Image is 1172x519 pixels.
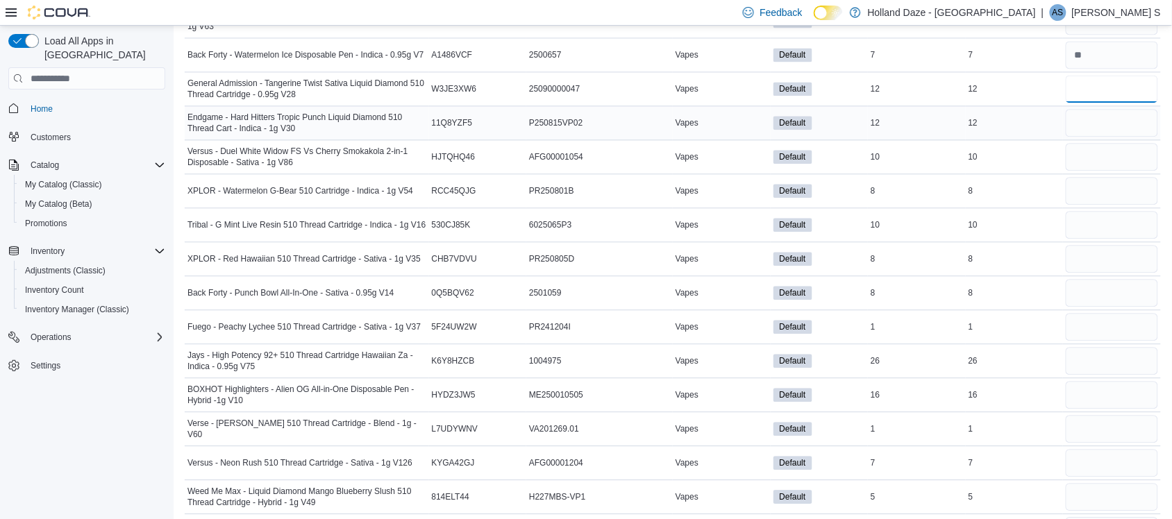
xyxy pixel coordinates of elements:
[8,92,165,411] nav: Complex example
[3,327,171,347] button: Operations
[780,83,806,95] span: Default
[773,354,812,368] span: Default
[14,280,171,300] button: Inventory Count
[25,129,76,146] a: Customers
[432,83,477,94] span: W3JE3XW6
[25,101,58,117] a: Home
[773,490,812,504] span: Default
[868,420,966,437] div: 1
[3,241,171,261] button: Inventory
[19,282,165,298] span: Inventory Count
[187,418,426,440] span: Verse - [PERSON_NAME] 510 Thread Cartridge - Blend - 1g - V60
[868,352,966,369] div: 26
[31,332,72,343] span: Operations
[187,350,426,372] span: Jays - High Potency 92+ 510 Thread Cartridge Hawaiian Za - Indica - 0.95g V75
[780,151,806,163] span: Default
[526,148,673,165] div: AFG00001054
[780,457,806,469] span: Default
[780,355,806,367] span: Default
[526,352,673,369] div: 1004975
[19,301,135,318] a: Inventory Manager (Classic)
[868,4,1036,21] p: Holland Daze - [GEOGRAPHIC_DATA]
[25,243,165,259] span: Inventory
[187,321,421,332] span: Fuego - Peachy Lychee 510 Thread Cartridge - Sativa - 1g V37
[676,253,698,264] span: Vapes
[19,301,165,318] span: Inventory Manager (Classic)
[39,34,165,62] span: Load All Apps in [GEOGRAPHIC_DATA]
[31,246,65,257] span: Inventory
[25,329,77,346] button: Operations
[868,284,966,301] div: 8
[676,321,698,332] span: Vapes
[676,287,698,298] span: Vapes
[526,420,673,437] div: VA201269.01
[773,82,812,96] span: Default
[773,422,812,436] span: Default
[780,117,806,129] span: Default
[773,286,812,300] span: Default
[868,46,966,63] div: 7
[966,182,1064,199] div: 8
[526,80,673,97] div: 25090000047
[676,151,698,162] span: Vapes
[868,148,966,165] div: 10
[780,491,806,503] span: Default
[28,6,90,19] img: Cova
[14,175,171,194] button: My Catalog (Classic)
[19,215,73,232] a: Promotions
[1072,4,1161,21] p: [PERSON_NAME] S
[432,491,470,502] span: 814ELT44
[966,488,1064,505] div: 5
[187,287,394,298] span: Back Forty - Punch Bowl All-In-One - Sativa - 0.95g V14
[187,185,413,196] span: XPLOR - Watermelon G-Bear 510 Cartridge - Indica - 1g V54
[676,491,698,502] span: Vapes
[526,386,673,403] div: ME250010505
[868,216,966,233] div: 10
[432,457,475,468] span: KYGA42GJ
[432,253,477,264] span: CHB7VDVU
[19,262,165,279] span: Adjustments (Classic)
[3,127,171,147] button: Customers
[25,243,70,259] button: Inventory
[780,287,806,299] span: Default
[966,420,1064,437] div: 1
[773,456,812,470] span: Default
[526,488,673,505] div: H227MBS-VP1
[760,6,802,19] span: Feedback
[773,150,812,164] span: Default
[187,253,421,264] span: XPLOR - Red Hawaiian 510 Thread Cartridge - Sativa - 1g V35
[25,157,165,173] span: Catalog
[773,388,812,402] span: Default
[31,103,53,114] span: Home
[780,219,806,231] span: Default
[25,128,165,146] span: Customers
[187,112,426,134] span: Endgame - Hard Hitters Tropic Punch Liquid Diamond 510 Thread Cart - Indica - 1g V30
[19,196,165,212] span: My Catalog (Beta)
[526,216,673,233] div: 6025065P3
[966,284,1064,301] div: 8
[773,218,812,232] span: Default
[432,151,476,162] span: HJTQHQ46
[432,423,478,434] span: L7UDYWNV
[3,155,171,175] button: Catalog
[966,352,1064,369] div: 26
[966,148,1064,165] div: 10
[19,262,111,279] a: Adjustments (Classic)
[25,218,67,229] span: Promotions
[432,185,476,196] span: RCC45QJG
[14,194,171,214] button: My Catalog (Beta)
[187,78,426,100] span: General Admission - Tangerine Twist Sativa Liquid Diamond 510 Thread Cartridge - 0.95g V28
[19,196,98,212] a: My Catalog (Beta)
[868,250,966,267] div: 8
[25,357,165,374] span: Settings
[773,252,812,266] span: Default
[432,49,473,60] span: A1486VCF
[187,146,426,168] span: Versus - Duel White Widow FS Vs Cherry Smokakola 2-in-1 Disposable - Sativa - 1g V86
[966,216,1064,233] div: 10
[780,423,806,435] span: Default
[780,185,806,197] span: Default
[25,329,165,346] span: Operations
[14,214,171,233] button: Promotions
[676,83,698,94] span: Vapes
[187,457,412,468] span: Versus - Neon Rush 510 Thread Cartridge - Sativa - 1g V126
